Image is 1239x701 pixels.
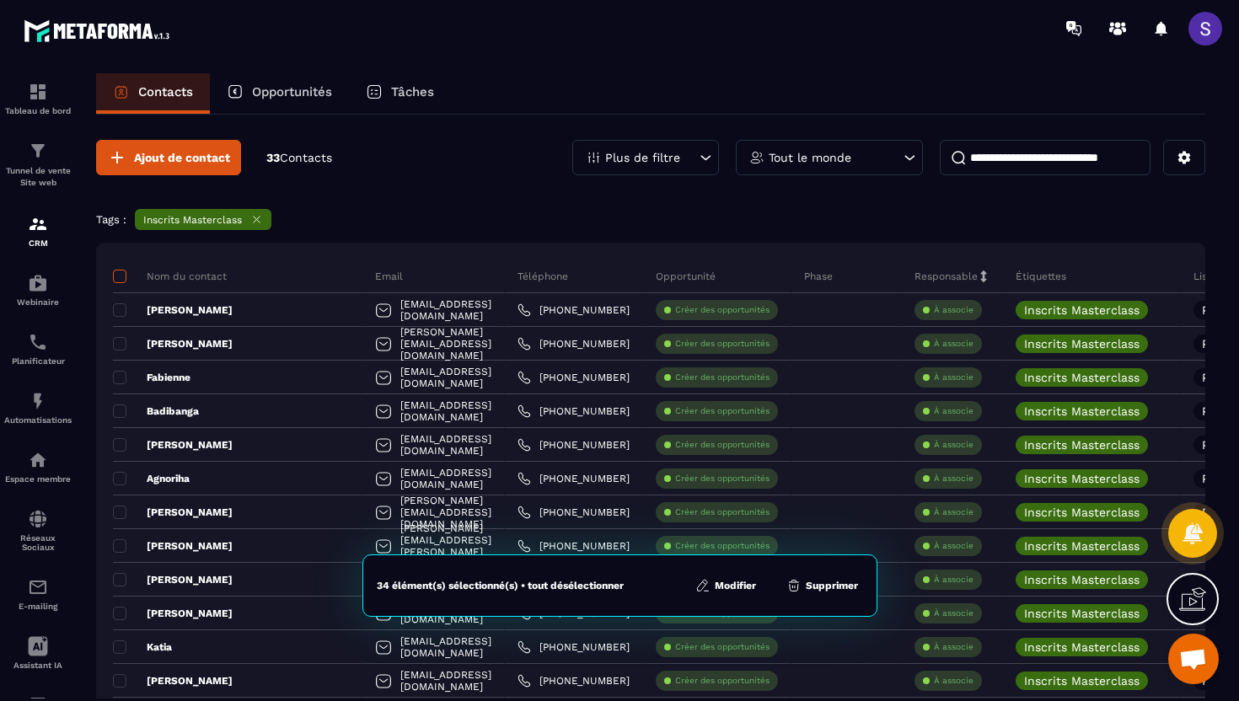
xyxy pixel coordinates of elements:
[4,437,72,496] a: automationsautomationsEspace membre
[518,337,630,350] a: [PHONE_NUMBER]
[1016,270,1066,283] p: Étiquettes
[934,473,973,484] p: À associe
[934,304,973,316] p: À associe
[675,540,770,552] p: Créer des opportunités
[518,371,630,384] a: [PHONE_NUMBER]
[518,539,630,553] a: [PHONE_NUMBER]
[934,506,973,518] p: À associe
[4,106,72,115] p: Tableau de bord
[113,270,227,283] p: Nom du contact
[28,141,48,161] img: formation
[1024,540,1140,552] p: Inscrits Masterclass
[4,415,72,425] p: Automatisations
[1024,473,1140,484] p: Inscrits Masterclass
[252,84,332,99] p: Opportunités
[934,675,973,687] p: À associe
[28,450,48,470] img: automations
[1024,405,1140,417] p: Inscrits Masterclass
[113,539,233,553] p: [PERSON_NAME]
[4,474,72,484] p: Espace membre
[113,674,233,688] p: [PERSON_NAME]
[1024,372,1140,383] p: Inscrits Masterclass
[518,640,630,654] a: [PHONE_NUMBER]
[934,641,973,653] p: À associe
[934,338,973,350] p: À associe
[934,574,973,586] p: À associe
[28,214,48,234] img: formation
[96,140,241,175] button: Ajout de contact
[4,201,72,260] a: formationformationCRM
[4,661,72,670] p: Assistant IA
[518,472,630,485] a: [PHONE_NUMBER]
[4,297,72,307] p: Webinaire
[28,273,48,293] img: automations
[4,260,72,319] a: automationsautomationsWebinaire
[1024,338,1140,350] p: Inscrits Masterclass
[1024,574,1140,586] p: Inscrits Masterclass
[518,438,630,452] a: [PHONE_NUMBER]
[675,304,770,316] p: Créer des opportunités
[134,149,230,166] span: Ajout de contact
[518,270,568,283] p: Téléphone
[28,509,48,529] img: social-network
[914,270,978,283] p: Responsable
[605,152,680,163] p: Plus de filtre
[113,640,172,654] p: Katia
[4,623,72,682] a: Assistant IA
[804,270,833,283] p: Phase
[1168,634,1219,684] div: Ouvrir le chat
[4,602,72,611] p: E-mailing
[675,372,770,383] p: Créer des opportunités
[518,506,630,519] a: [PHONE_NUMBER]
[266,150,332,166] p: 33
[391,84,434,99] p: Tâches
[28,577,48,597] img: email
[28,82,48,102] img: formation
[1024,675,1140,687] p: Inscrits Masterclass
[4,496,72,565] a: social-networksocial-networkRéseaux Sociaux
[781,577,863,594] button: Supprimer
[28,391,48,411] img: automations
[375,270,403,283] p: Email
[675,641,770,653] p: Créer des opportunités
[113,371,190,384] p: Fabienne
[4,565,72,623] a: emailemailE-mailing
[675,405,770,417] p: Créer des opportunités
[4,533,72,552] p: Réseaux Sociaux
[113,303,233,317] p: [PERSON_NAME]
[934,372,973,383] p: À associe
[675,439,770,451] p: Créer des opportunités
[934,439,973,451] p: À associe
[113,506,233,519] p: [PERSON_NAME]
[1024,439,1140,451] p: Inscrits Masterclass
[518,404,630,418] a: [PHONE_NUMBER]
[280,151,332,164] span: Contacts
[675,473,770,484] p: Créer des opportunités
[675,338,770,350] p: Créer des opportunités
[113,337,233,350] p: [PERSON_NAME]
[934,540,973,552] p: À associe
[377,579,624,592] div: 34 élément(s) sélectionné(s) • tout désélectionner
[113,438,233,452] p: [PERSON_NAME]
[96,213,126,226] p: Tags :
[934,607,973,619] p: À associe
[113,573,233,586] p: [PERSON_NAME]
[1024,506,1140,518] p: Inscrits Masterclass
[1193,270,1217,283] p: Liste
[675,675,770,687] p: Créer des opportunités
[4,128,72,201] a: formationformationTunnel de vente Site web
[24,15,175,46] img: logo
[690,577,761,594] button: Modifier
[518,674,630,688] a: [PHONE_NUMBER]
[4,238,72,248] p: CRM
[1024,304,1140,316] p: Inscrits Masterclass
[143,214,242,226] p: Inscrits Masterclass
[4,356,72,366] p: Planificateur
[656,270,716,283] p: Opportunité
[4,378,72,437] a: automationsautomationsAutomatisations
[96,73,210,114] a: Contacts
[28,332,48,352] img: scheduler
[113,404,199,418] p: Badibanga
[4,165,72,189] p: Tunnel de vente Site web
[113,472,190,485] p: Agnoriha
